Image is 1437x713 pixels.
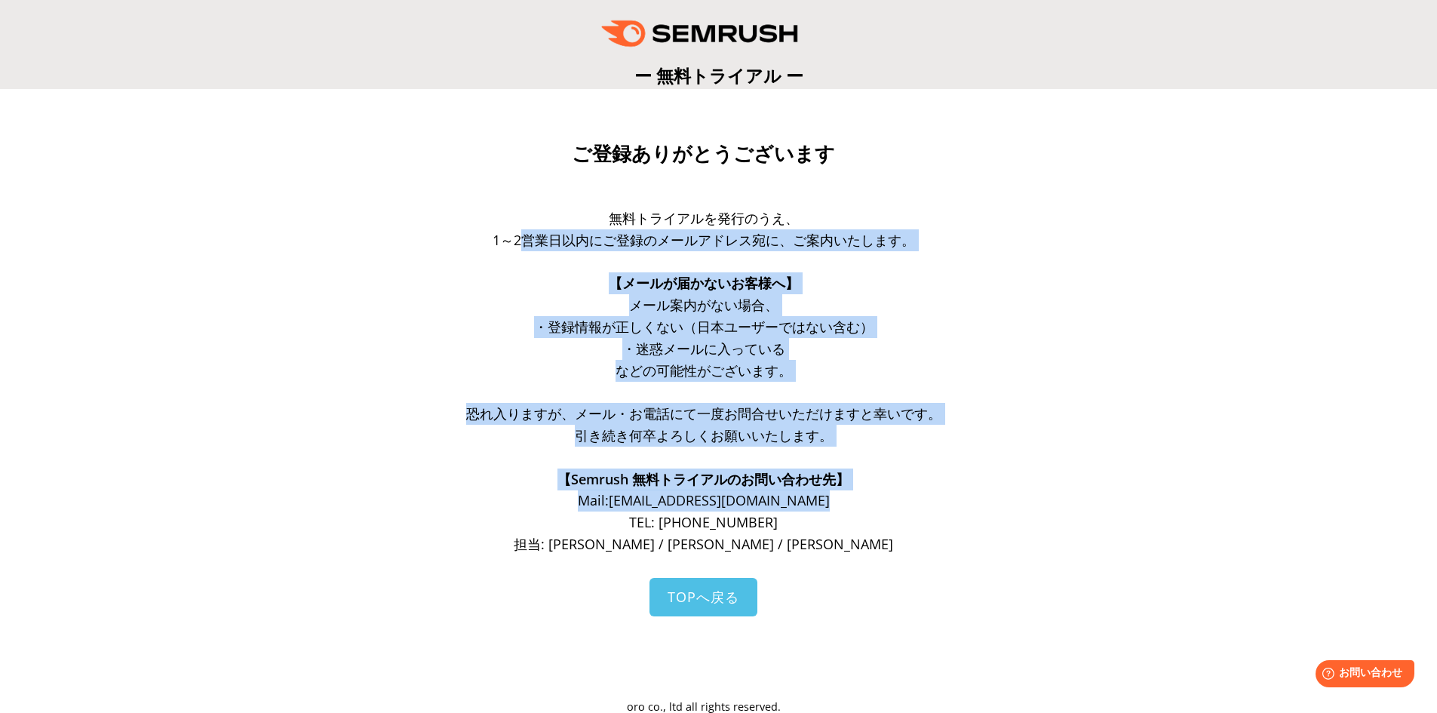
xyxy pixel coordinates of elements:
[557,470,849,488] span: 【Semrush 無料トライアルのお問い合わせ先】
[616,361,792,380] span: などの可能性がございます。
[1303,654,1420,696] iframe: Help widget launcher
[609,209,799,227] span: 無料トライアルを発行のうえ、
[572,143,835,165] span: ご登録ありがとうございます
[668,588,739,606] span: TOPへ戻る
[575,426,833,444] span: 引き続き何卒よろしくお願いいたします。
[514,535,893,553] span: 担当: [PERSON_NAME] / [PERSON_NAME] / [PERSON_NAME]
[493,231,915,249] span: 1～2営業日以内にご登録のメールアドレス宛に、ご案内いたします。
[622,340,785,358] span: ・迷惑メールに入っている
[649,578,757,616] a: TOPへ戻る
[629,513,778,531] span: TEL: [PHONE_NUMBER]
[578,491,830,509] span: Mail: [EMAIL_ADDRESS][DOMAIN_NAME]
[466,404,941,423] span: 恐れ入りますが、メール・お電話にて一度お問合せいただけますと幸いです。
[629,296,778,314] span: メール案内がない場合、
[534,318,874,336] span: ・登録情報が正しくない（日本ユーザーではない含む）
[609,274,799,292] span: 【メールが届かないお客様へ】
[634,63,803,88] span: ー 無料トライアル ー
